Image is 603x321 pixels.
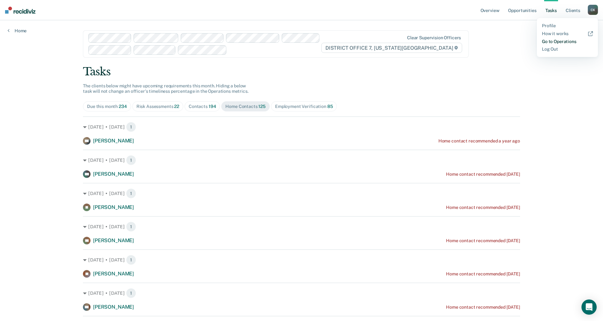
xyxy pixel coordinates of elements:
[83,222,520,232] div: [DATE] • [DATE] 1
[446,205,520,210] div: Home contact recommended [DATE]
[446,305,520,310] div: Home contact recommended [DATE]
[93,138,134,144] span: [PERSON_NAME]
[93,171,134,177] span: [PERSON_NAME]
[327,104,333,109] span: 85
[126,188,136,198] span: 1
[588,5,598,15] button: CK
[93,271,134,277] span: [PERSON_NAME]
[542,39,593,44] a: Go to Operations
[126,288,136,298] span: 1
[258,104,266,109] span: 125
[275,104,333,109] div: Employment Verification
[136,104,179,109] div: Risk Assessments
[83,288,520,298] div: [DATE] • [DATE] 1
[446,172,520,177] div: Home contact recommended [DATE]
[83,188,520,198] div: [DATE] • [DATE] 1
[126,122,136,132] span: 1
[83,255,520,265] div: [DATE] • [DATE] 1
[174,104,179,109] span: 22
[542,47,593,52] a: Log Out
[542,31,593,36] a: How it works
[438,138,520,144] div: Home contact recommended a year ago
[321,43,462,53] span: DISTRICT OFFICE 7, [US_STATE][GEOGRAPHIC_DATA]
[83,155,520,165] div: [DATE] • [DATE] 1
[126,222,136,232] span: 1
[446,238,520,243] div: Home contact recommended [DATE]
[5,7,35,14] img: Recidiviz
[87,104,127,109] div: Due this month
[83,122,520,132] div: [DATE] • [DATE] 1
[83,65,520,78] div: Tasks
[119,104,127,109] span: 234
[93,237,134,243] span: [PERSON_NAME]
[588,5,598,15] div: C K
[93,304,134,310] span: [PERSON_NAME]
[93,204,134,210] span: [PERSON_NAME]
[581,299,597,315] div: Open Intercom Messenger
[189,104,216,109] div: Contacts
[126,255,136,265] span: 1
[446,271,520,277] div: Home contact recommended [DATE]
[83,83,248,94] span: The clients below might have upcoming requirements this month. Hiding a below task will not chang...
[225,104,266,109] div: Home Contacts
[542,23,593,28] a: Profile
[407,35,461,41] div: Clear supervision officers
[209,104,216,109] span: 194
[8,28,27,34] a: Home
[126,155,136,165] span: 1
